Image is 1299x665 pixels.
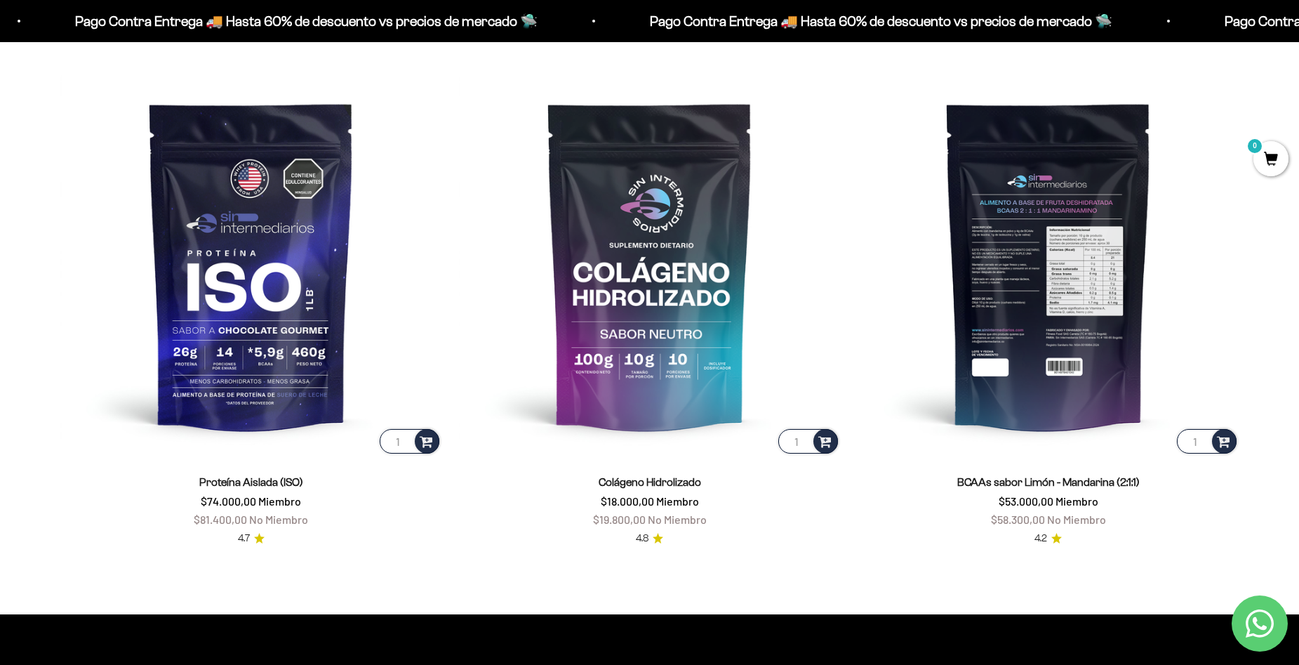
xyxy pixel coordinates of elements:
[258,494,301,508] span: Miembro
[1055,494,1098,508] span: Miembro
[1047,513,1106,526] span: No Miembro
[593,513,646,526] span: $19.800,00
[201,494,256,508] span: $74.000,00
[999,494,1053,508] span: $53.000,00
[991,513,1045,526] span: $58.300,00
[238,531,250,546] span: 4.7
[199,476,303,488] a: Proteína Aislada (ISO)
[636,531,648,546] span: 4.8
[601,494,654,508] span: $18.000,00
[656,494,699,508] span: Miembro
[957,476,1140,488] a: BCAAs sabor Limón - Mandarina (2:1:1)
[194,513,247,526] span: $81.400,00
[599,476,701,488] a: Colágeno Hidrolizado
[1034,531,1047,546] span: 4.2
[1253,152,1288,168] a: 0
[636,531,663,546] a: 4.84.8 de 5.0 estrellas
[1034,531,1062,546] a: 4.24.2 de 5.0 estrellas
[648,513,707,526] span: No Miembro
[238,531,265,546] a: 4.74.7 de 5.0 estrellas
[858,74,1239,456] img: BCAAs sabor Limón - Mandarina (2:1:1)
[1246,138,1263,154] mark: 0
[407,10,870,32] p: Pago Contra Entrega 🚚 Hasta 60% de descuento vs precios de mercado 🛸
[249,513,308,526] span: No Miembro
